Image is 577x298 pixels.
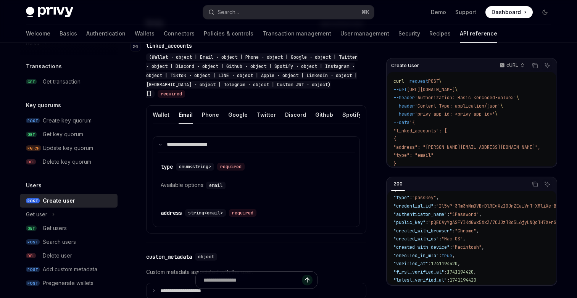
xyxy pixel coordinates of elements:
[434,203,436,209] span: :
[442,236,463,242] span: "Mac OS"
[474,269,476,275] span: ,
[436,195,439,201] span: ,
[179,106,193,124] div: Email
[161,180,352,190] div: Available options:
[26,226,37,231] span: GET
[26,159,36,165] span: DEL
[26,24,50,43] a: Welcome
[530,179,540,189] button: Copy the contents from the code block
[26,145,41,151] span: PATCH
[43,116,92,125] div: Create key quorum
[26,101,61,110] h5: Key quorums
[393,228,452,234] span: "created_with_browser"
[447,269,474,275] span: 1741194420
[393,152,434,158] span: "type": "email"
[479,211,482,217] span: ,
[20,249,118,263] a: DELDelete user
[452,244,482,250] span: "Macintosh"
[485,6,533,18] a: Dashboard
[26,7,73,18] img: dark logo
[146,253,192,261] div: custom_metadata
[500,103,503,109] span: \
[439,78,442,84] span: \
[20,114,118,127] a: POSTCreate key quorum
[428,261,431,267] span: :
[161,209,182,217] div: address
[203,5,374,19] button: Open search
[393,261,428,267] span: "verified_at"
[393,103,415,109] span: --header
[26,210,47,219] div: Get user
[315,106,333,124] div: Github
[146,267,366,277] p: Custom metadata associated with the user.
[391,179,405,188] div: 200
[20,155,118,169] a: DELDelete key quorum
[398,24,420,43] a: Security
[26,267,40,272] span: POST
[393,119,409,126] span: --data
[393,87,407,93] span: --url
[409,195,412,201] span: :
[26,239,40,245] span: POST
[393,236,439,242] span: "created_with_os"
[393,144,540,150] span: "address": "[PERSON_NAME][EMAIL_ADDRESS][DOMAIN_NAME]",
[439,236,442,242] span: :
[164,24,195,43] a: Connectors
[43,224,67,233] div: Get users
[26,79,37,85] span: GET
[542,61,552,71] button: Ask AI
[425,219,428,226] span: :
[146,42,192,50] div: linked_accounts
[26,118,40,124] span: POST
[455,228,476,234] span: "Chrome"
[409,119,415,126] span: '{
[203,272,302,288] input: Ask a question...
[43,130,83,139] div: Get key quorum
[431,261,458,267] span: 1741194420
[20,276,118,290] a: POSTPregenerate wallets
[539,6,551,18] button: Toggle dark mode
[442,253,452,259] span: true
[391,63,419,69] span: Create User
[393,128,447,134] span: "linked_accounts": [
[198,254,214,260] span: object
[393,95,415,101] span: --header
[412,195,436,201] span: "passkey"
[20,235,118,249] a: POSTSearch users
[20,208,118,221] button: Toggle Get user section
[43,265,97,274] div: Add custom metadata
[492,8,521,16] span: Dashboard
[393,277,447,283] span: "latest_verified_at"
[179,164,211,170] span: enum<string>
[495,59,528,72] button: cURL
[206,182,226,189] code: email
[452,253,455,259] span: ,
[218,8,239,17] div: Search...
[450,244,452,250] span: :
[26,62,62,71] h5: Transactions
[415,111,495,117] span: 'privy-app-id: <privy-app-id>'
[506,62,518,68] p: cURL
[431,8,446,16] a: Demo
[393,203,434,209] span: "credential_id"
[393,111,415,117] span: --header
[43,251,72,260] div: Delete user
[43,279,93,288] div: Pregenerate wallets
[393,78,404,84] span: curl
[463,236,466,242] span: ,
[393,161,396,167] span: }
[217,163,245,171] div: required
[20,127,118,141] a: GETGet key quorum
[26,181,42,190] h5: Users
[188,210,223,216] span: string<email>
[43,157,91,166] div: Delete key quorum
[447,277,450,283] span: :
[447,211,450,217] span: :
[257,106,276,124] div: Twitter
[460,24,497,43] a: API reference
[393,136,396,142] span: {
[455,8,476,16] a: Support
[158,90,185,98] div: required
[495,111,498,117] span: \
[20,221,118,235] a: GETGet users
